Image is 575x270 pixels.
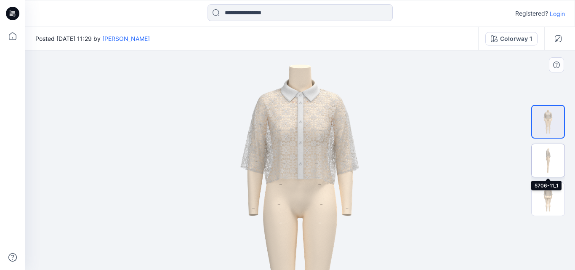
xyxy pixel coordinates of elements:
a: [PERSON_NAME] [102,35,150,42]
span: Posted [DATE] 11:29 by [35,34,150,43]
button: Colorway 1 [485,32,538,45]
p: Login [550,9,565,18]
div: Colorway 1 [500,34,532,43]
img: 5706-11_1 [532,144,564,177]
img: 5706-11_2 [532,183,564,216]
img: 5706-11_0 [532,106,564,138]
p: Registered? [515,8,548,19]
